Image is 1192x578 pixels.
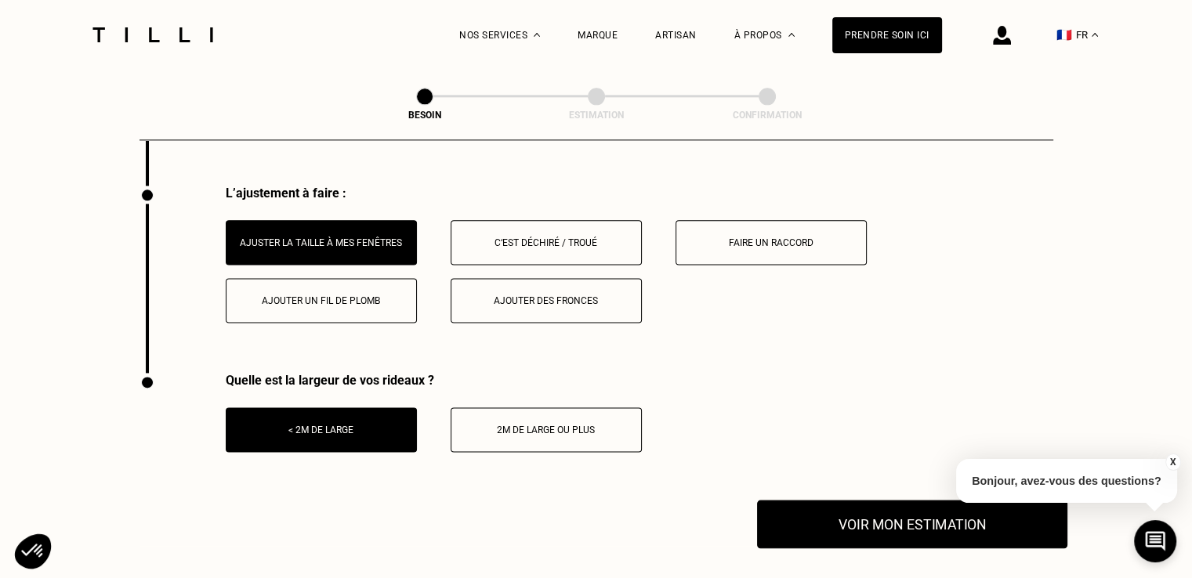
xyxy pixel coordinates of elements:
[518,110,675,121] div: Estimation
[234,424,408,435] div: < 2m de large
[832,17,942,53] a: Prendre soin ici
[1056,27,1072,42] span: 🇫🇷
[226,407,417,452] button: < 2m de large
[459,237,633,248] div: C‘est déchiré / troué
[451,220,642,265] button: C‘est déchiré / troué
[226,186,1053,200] div: L’ajustement à faire :
[993,26,1011,45] img: icône connexion
[676,220,867,265] button: Faire un raccord
[459,295,633,306] div: Ajouter des fronces
[534,33,540,37] img: Menu déroulant
[757,500,1067,548] button: Voir mon estimation
[226,278,417,323] button: Ajouter un fil de plomb
[1165,453,1180,471] button: X
[87,27,219,42] img: Logo du service de couturière Tilli
[1092,33,1098,37] img: menu déroulant
[459,424,633,435] div: 2m de large ou plus
[689,110,846,121] div: Confirmation
[226,220,417,265] button: Ajuster la taille à mes fenêtres
[234,295,408,306] div: Ajouter un fil de plomb
[346,110,503,121] div: Besoin
[451,407,642,452] button: 2m de large ou plus
[956,459,1177,503] p: Bonjour, avez-vous des questions?
[226,373,642,388] div: Quelle est la largeur de vos rideaux ?
[451,278,642,323] button: Ajouter des fronces
[578,30,618,41] a: Marque
[655,30,697,41] a: Artisan
[788,33,795,37] img: Menu déroulant à propos
[234,237,408,248] div: Ajuster la taille à mes fenêtres
[684,237,858,248] div: Faire un raccord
